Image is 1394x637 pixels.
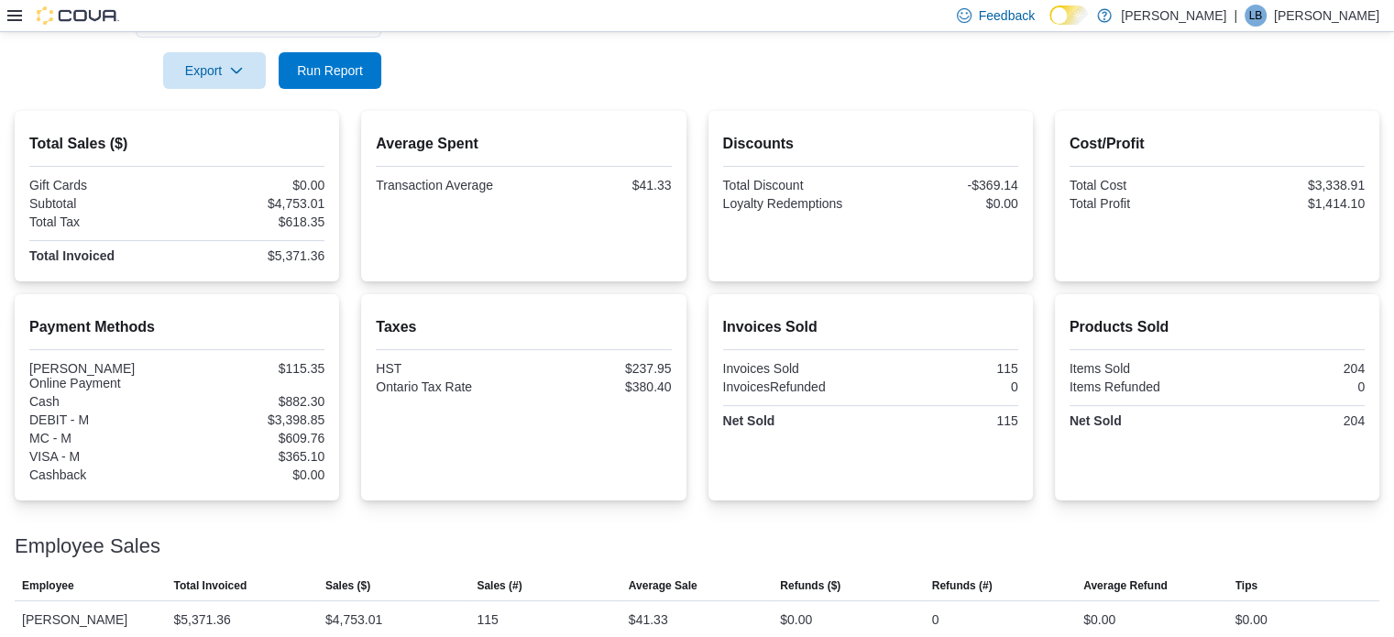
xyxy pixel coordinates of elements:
div: $0.00 [874,196,1018,211]
div: $4,753.01 [181,196,324,211]
div: Total Tax [29,214,173,229]
h2: Cost/Profit [1070,133,1365,155]
div: $3,338.91 [1221,178,1365,192]
div: MC - M [29,431,173,445]
span: Refunds ($) [780,578,840,593]
div: $5,371.36 [173,609,230,631]
span: Sales (#) [477,578,521,593]
h2: Total Sales ($) [29,133,324,155]
div: VISA - M [29,449,173,464]
strong: Net Sold [1070,413,1122,428]
div: [PERSON_NAME] Online Payment [29,361,173,390]
div: $3,398.85 [181,412,324,427]
img: Cova [37,6,119,25]
input: Dark Mode [1049,5,1088,25]
strong: Total Invoiced [29,248,115,263]
div: Total Cost [1070,178,1213,192]
p: | [1234,5,1237,27]
div: $4,753.01 [325,609,382,631]
div: Gift Cards [29,178,173,192]
h2: Invoices Sold [723,316,1018,338]
div: Items Refunded [1070,379,1213,394]
div: 0 [1221,379,1365,394]
div: -$369.14 [874,178,1018,192]
span: Refunds (#) [932,578,993,593]
span: Feedback [979,6,1035,25]
span: Sales ($) [325,578,370,593]
button: Run Report [279,52,381,89]
div: Total Discount [723,178,867,192]
div: 115 [477,609,498,631]
div: $609.76 [181,431,324,445]
div: $882.30 [181,394,324,409]
div: Laura Burns [1245,5,1267,27]
h2: Payment Methods [29,316,324,338]
div: Cashback [29,467,173,482]
div: $0.00 [780,609,812,631]
div: $115.35 [181,361,324,376]
div: 115 [874,413,1018,428]
div: 204 [1221,361,1365,376]
div: InvoicesRefunded [723,379,867,394]
div: Cash [29,394,173,409]
div: Items Sold [1070,361,1213,376]
div: Loyalty Redemptions [723,196,867,211]
span: LB [1249,5,1263,27]
span: Employee [22,578,74,593]
div: DEBIT - M [29,412,173,427]
span: Export [174,52,255,89]
div: $0.00 [181,467,324,482]
h2: Discounts [723,133,1018,155]
div: $41.33 [527,178,671,192]
h3: Employee Sales [15,535,160,557]
div: $1,414.10 [1221,196,1365,211]
h2: Average Spent [376,133,671,155]
div: $365.10 [181,449,324,464]
div: 0 [932,609,939,631]
div: $380.40 [527,379,671,394]
button: Export [163,52,266,89]
strong: Net Sold [723,413,775,428]
span: Total Invoiced [173,578,247,593]
div: $0.00 [1083,609,1115,631]
div: $0.00 [181,178,324,192]
span: Dark Mode [1049,25,1050,26]
p: [PERSON_NAME] [1274,5,1379,27]
h2: Products Sold [1070,316,1365,338]
div: 0 [874,379,1018,394]
div: Total Profit [1070,196,1213,211]
div: $0.00 [1235,609,1268,631]
span: Average Sale [629,578,697,593]
span: Average Refund [1083,578,1168,593]
p: [PERSON_NAME] [1121,5,1226,27]
div: 115 [874,361,1018,376]
div: $41.33 [629,609,668,631]
div: Subtotal [29,196,173,211]
div: Ontario Tax Rate [376,379,520,394]
div: $618.35 [181,214,324,229]
div: Transaction Average [376,178,520,192]
span: Tips [1235,578,1257,593]
div: HST [376,361,520,376]
span: Run Report [297,61,363,80]
div: $5,371.36 [181,248,324,263]
div: Invoices Sold [723,361,867,376]
div: 204 [1221,413,1365,428]
div: $237.95 [527,361,671,376]
h2: Taxes [376,316,671,338]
